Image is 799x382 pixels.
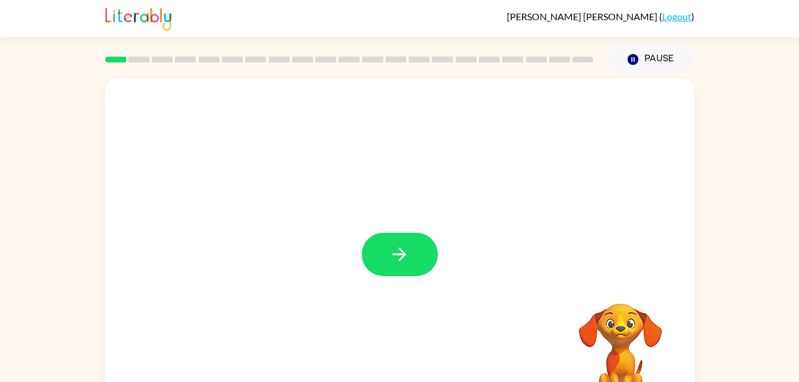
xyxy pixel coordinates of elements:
[105,5,171,31] img: Literably
[662,11,691,22] a: Logout
[507,11,694,22] div: ( )
[507,11,659,22] span: [PERSON_NAME] [PERSON_NAME]
[608,46,694,73] button: Pause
